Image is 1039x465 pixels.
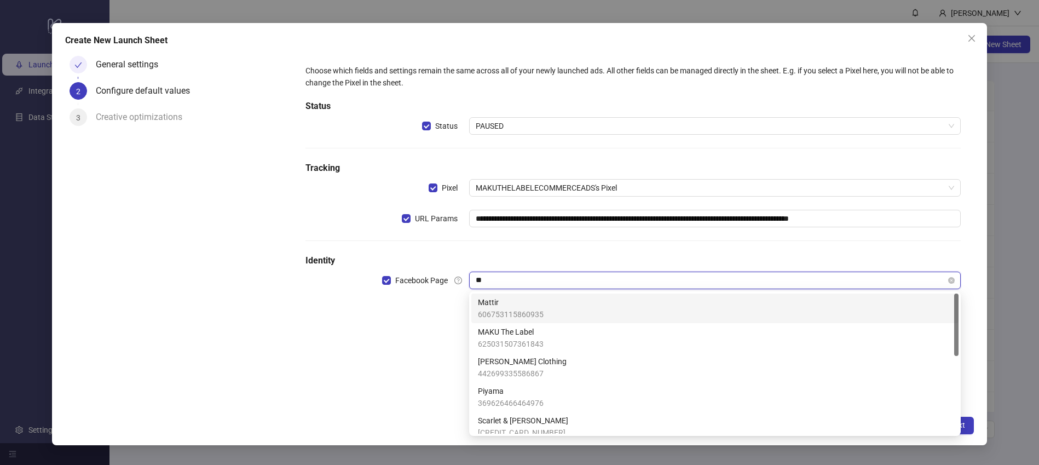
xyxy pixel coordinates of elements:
h5: Identity [305,254,961,267]
span: question-circle [454,277,462,284]
span: 442699335586867 [478,368,567,380]
span: [CREDIT_CARD_NUMBER] [478,427,568,439]
div: Choose which fields and settings remain the same across all of your newly launched ads. All other... [305,65,961,89]
span: Pixel [437,182,462,194]
div: MAKU The Label [471,323,959,353]
span: PAUSED [476,118,954,134]
span: 2 [76,87,80,96]
div: S.Kidman Clothing [471,353,959,382]
div: Creative optimizations [96,108,191,126]
div: General settings [96,56,167,73]
div: Scarlet & Sam [471,412,959,441]
span: MAKUTHELABELECOMMERCEADS's Pixel [476,180,954,196]
span: close [967,34,976,43]
span: Mattir [478,296,544,308]
span: 625031507361843 [478,338,544,350]
span: Facebook Page [391,274,452,286]
span: [PERSON_NAME] Clothing [478,355,567,368]
span: 3 [76,113,80,122]
div: Mattir [471,294,959,323]
button: Close [963,30,980,47]
span: Status [431,120,462,132]
span: MAKU The Label [478,326,544,338]
span: close-circle [948,277,955,284]
span: URL Params [411,213,462,225]
span: 606753115860935 [478,308,544,320]
span: Scarlet & [PERSON_NAME] [478,415,568,427]
div: Piyama [471,382,959,412]
h5: Status [305,100,961,113]
h5: Tracking [305,162,961,175]
span: check [74,61,82,69]
div: Create New Launch Sheet [65,34,974,47]
div: Configure default values [96,82,199,100]
span: 369626466464976 [478,397,544,409]
span: Piyama [478,385,544,397]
